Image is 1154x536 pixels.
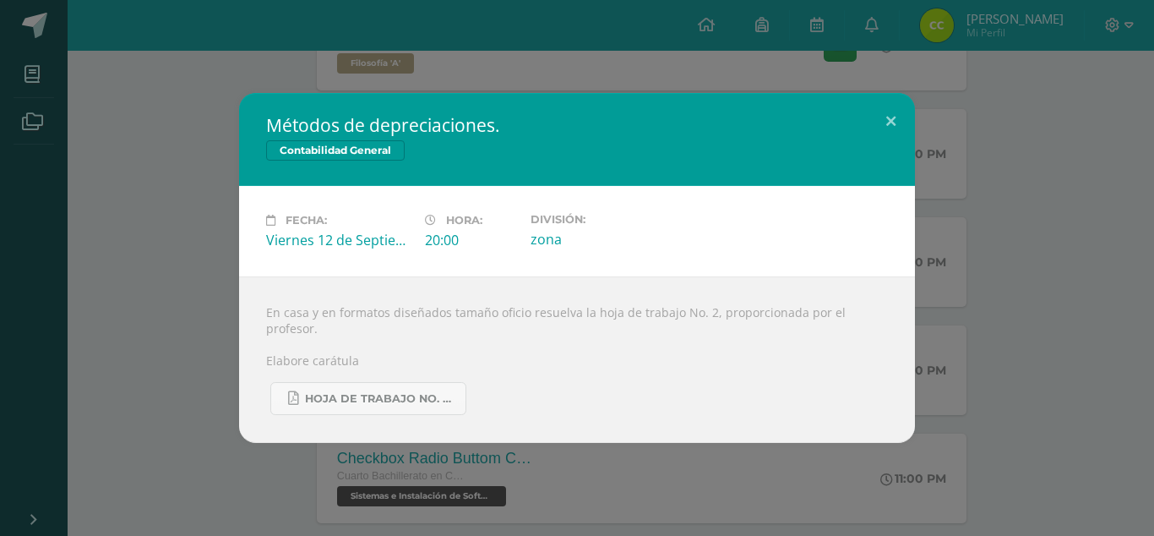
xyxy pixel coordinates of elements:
[425,231,517,249] div: 20:00
[266,140,405,161] span: Contabilidad General
[266,113,888,137] h2: Métodos de depreciaciones.
[266,231,411,249] div: Viernes 12 de Septiembre
[286,214,327,227] span: Fecha:
[531,230,676,249] div: zona
[531,213,676,226] label: División:
[270,382,466,415] a: Hoja de trabajo No. 2 Contabilidad.pdf
[867,93,915,150] button: Close (Esc)
[239,276,915,443] div: En casa y en formatos diseñados tamaño oficio resuelva la hoja de trabajo No. 2, proporcionada po...
[305,392,457,406] span: Hoja de trabajo No. 2 Contabilidad.pdf
[446,214,482,227] span: Hora:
